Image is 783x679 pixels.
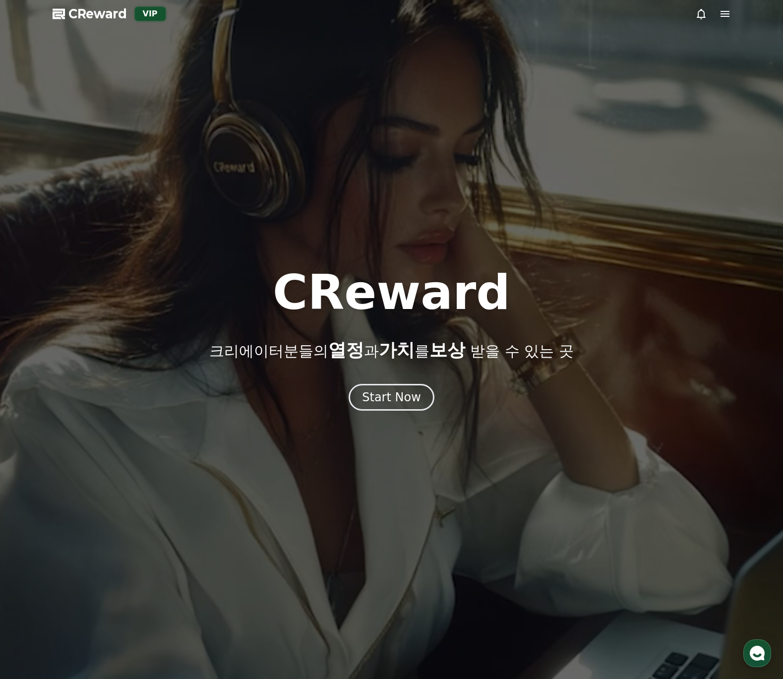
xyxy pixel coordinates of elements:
[53,6,127,22] a: CReward
[362,389,421,405] div: Start Now
[349,394,434,403] a: Start Now
[68,6,127,22] span: CReward
[273,269,510,316] h1: CReward
[328,340,364,360] span: 열정
[209,340,573,360] p: 크리에이터분들의 과 를 받을 수 있는 곳
[429,340,465,360] span: 보상
[349,384,434,411] button: Start Now
[135,7,166,21] div: VIP
[379,340,415,360] span: 가치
